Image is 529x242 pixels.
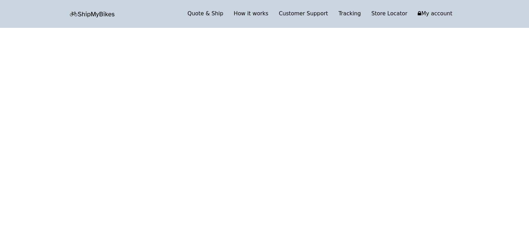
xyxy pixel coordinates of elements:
a: How it works [229,9,274,19]
a: Tracking [333,9,366,19]
a: My account [412,9,457,19]
a: Customer Support [274,9,334,19]
img: letsbox [70,11,115,17]
a: Store Locator [366,9,413,19]
a: Quote & Ship [182,9,229,19]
